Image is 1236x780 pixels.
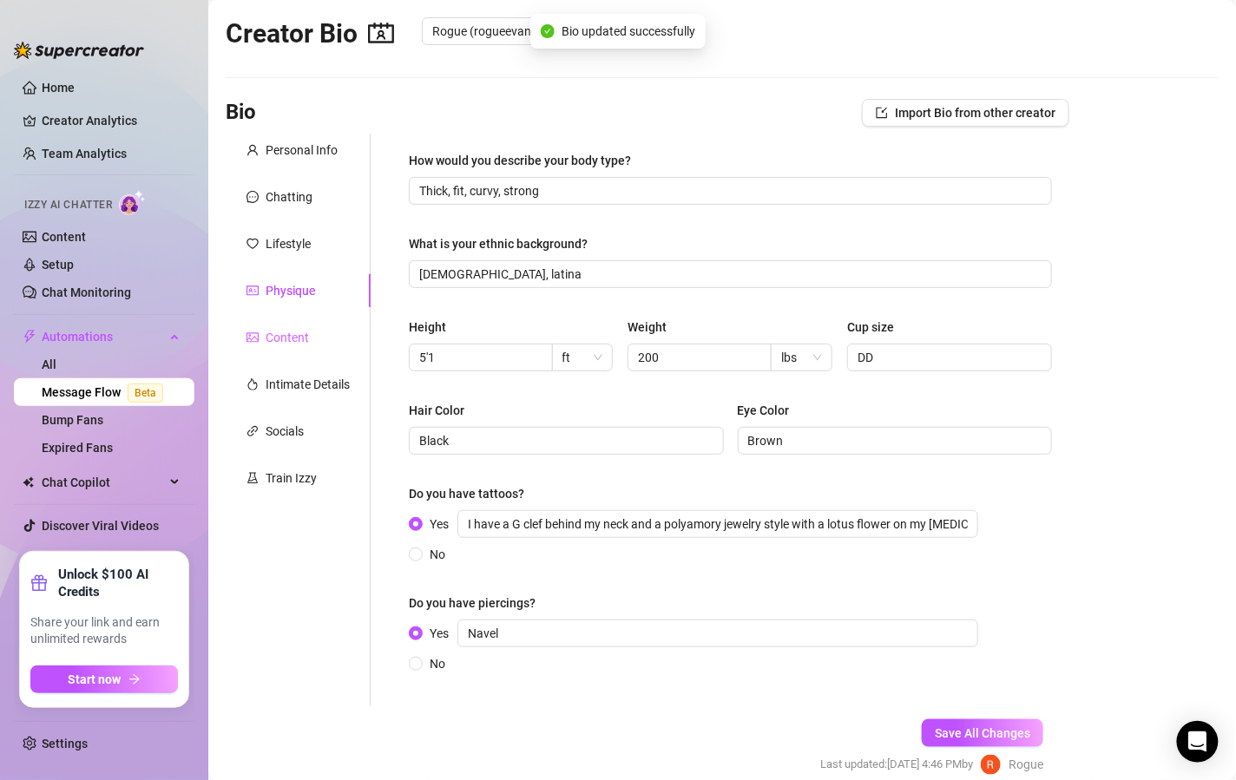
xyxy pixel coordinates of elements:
span: Automations [42,323,165,351]
a: Message FlowBeta [42,385,170,399]
a: Expired Fans [42,441,113,455]
span: Last updated: [DATE] 4:46 PM by [820,756,973,773]
span: message [247,191,259,203]
img: Chat Copilot [23,476,34,488]
span: check-circle [541,24,555,38]
input: What is your ethnic background? [419,265,1038,284]
a: Discover Viral Videos [42,519,159,533]
input: Height [419,348,539,367]
span: Rogue [1009,755,1043,774]
div: Intimate Details [266,375,350,394]
span: No [423,545,452,564]
a: All [42,357,56,371]
span: No [423,654,452,673]
h2: Creator Bio [226,17,394,50]
span: Yes [423,619,985,647]
span: Beta [128,383,163,403]
span: link [247,425,259,437]
div: How would you describe your body type? [409,151,631,170]
h3: Bio [226,99,256,127]
span: arrow-right [128,673,141,685]
span: Yes [423,510,985,538]
strong: Unlock $100 AI Credits [58,566,178,600]
span: import [876,107,888,119]
div: Hair Color [409,401,464,420]
a: Home [42,81,75,95]
a: Bump Fans [42,413,103,427]
span: heart [247,238,259,250]
button: Start nowarrow-right [30,665,178,693]
button: Import Bio from other creator [862,99,1069,127]
a: Setup [42,258,74,272]
div: Cup size [847,318,894,337]
input: Yes [457,619,978,647]
span: Rogue (rogueevans) [432,18,557,44]
label: Height [409,318,458,337]
div: Chatting [266,187,312,206]
a: Settings [42,737,88,751]
input: Cup size [858,348,1038,367]
div: Do you have piercings? [409,593,536,613]
div: Physique [266,281,315,300]
a: Content [42,230,86,244]
span: Izzy AI Chatter [24,197,112,213]
div: Content [266,328,309,347]
div: Weight [628,318,667,337]
div: Train Izzy [266,469,317,488]
span: ft [562,344,603,370]
a: Creator Analytics [42,107,181,134]
label: Do you have tattoos? [409,484,536,503]
span: gift [30,574,48,592]
div: Lifestyle [266,234,311,253]
span: picture [247,331,259,344]
div: Personal Info [266,141,338,160]
input: Yes [457,510,978,538]
div: Eye Color [738,401,790,420]
img: AI Chatter [119,190,146,215]
label: Eye Color [738,401,802,420]
div: Open Intercom Messenger [1177,721,1219,763]
div: What is your ethnic background? [409,234,588,253]
span: fire [247,378,259,390]
a: Team Analytics [42,147,127,161]
label: What is your ethnic background? [409,234,600,253]
span: Start now [69,672,122,686]
img: logo-BBDzfeDw.svg [14,42,144,59]
label: Hair Color [409,401,477,420]
label: Do you have piercings? [409,593,548,613]
label: Cup size [847,318,906,337]
img: Rogue [981,755,1001,775]
a: Chat Monitoring [42,285,131,299]
label: How would you describe your body type? [409,151,643,170]
button: Save All Changes [922,719,1043,747]
span: Share your link and earn unlimited rewards [30,614,178,648]
span: thunderbolt [23,330,36,344]
span: contacts [368,20,394,46]
div: Do you have tattoos? [409,484,524,503]
span: Import Bio from other creator [895,106,1055,120]
span: Bio updated successfully [562,22,695,41]
input: Hair Color [419,431,710,450]
div: Socials [266,422,304,441]
input: Eye Color [748,431,1039,450]
span: Save All Changes [935,726,1030,740]
label: Weight [628,318,679,337]
input: Weight [638,348,758,367]
span: experiment [247,472,259,484]
span: idcard [247,285,259,297]
input: How would you describe your body type? [419,181,1038,200]
div: Height [409,318,446,337]
span: lbs [781,344,822,370]
span: user [247,144,259,156]
span: Chat Copilot [42,469,165,496]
